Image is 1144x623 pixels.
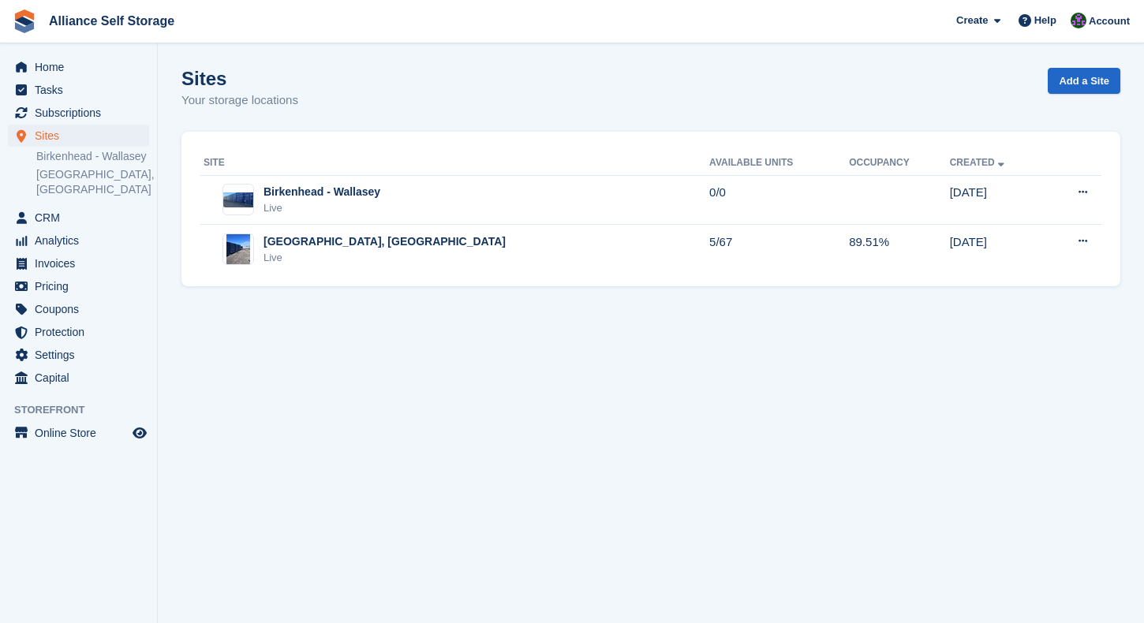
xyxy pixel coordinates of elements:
[709,175,849,225] td: 0/0
[1048,68,1120,94] a: Add a Site
[709,151,849,176] th: Available Units
[13,9,36,33] img: stora-icon-8386f47178a22dfd0bd8f6a31ec36ba5ce8667c1dd55bd0f319d3a0aa187defe.svg
[849,225,949,274] td: 89.51%
[35,367,129,389] span: Capital
[35,321,129,343] span: Protection
[35,422,129,444] span: Online Store
[181,68,298,89] h1: Sites
[264,184,380,200] div: Birkenhead - Wallasey
[14,402,157,418] span: Storefront
[200,151,709,176] th: Site
[8,207,149,229] a: menu
[709,225,849,274] td: 5/67
[956,13,988,28] span: Create
[8,367,149,389] a: menu
[8,344,149,366] a: menu
[36,149,149,164] a: Birkenhead - Wallasey
[264,200,380,216] div: Live
[8,125,149,147] a: menu
[1071,13,1086,28] img: Romilly Norton
[950,175,1046,225] td: [DATE]
[35,344,129,366] span: Settings
[950,157,1008,168] a: Created
[35,275,129,297] span: Pricing
[8,102,149,124] a: menu
[1089,13,1130,29] span: Account
[264,233,506,250] div: [GEOGRAPHIC_DATA], [GEOGRAPHIC_DATA]
[950,225,1046,274] td: [DATE]
[8,56,149,78] a: menu
[849,151,949,176] th: Occupancy
[35,79,129,101] span: Tasks
[8,298,149,320] a: menu
[181,91,298,110] p: Your storage locations
[130,423,149,442] a: Preview store
[223,192,253,207] img: Image of Birkenhead - Wallasey site
[8,275,149,297] a: menu
[8,422,149,444] a: menu
[35,102,129,124] span: Subscriptions
[8,252,149,274] a: menu
[8,79,149,101] a: menu
[264,250,506,266] div: Live
[43,8,181,34] a: Alliance Self Storage
[8,229,149,252] a: menu
[35,252,129,274] span: Invoices
[36,167,149,197] a: [GEOGRAPHIC_DATA], [GEOGRAPHIC_DATA]
[1034,13,1056,28] span: Help
[35,298,129,320] span: Coupons
[35,207,129,229] span: CRM
[35,229,129,252] span: Analytics
[8,321,149,343] a: menu
[35,125,129,147] span: Sites
[35,56,129,78] span: Home
[226,233,250,265] img: Image of Tarren Way South, Moreton, Wirral site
